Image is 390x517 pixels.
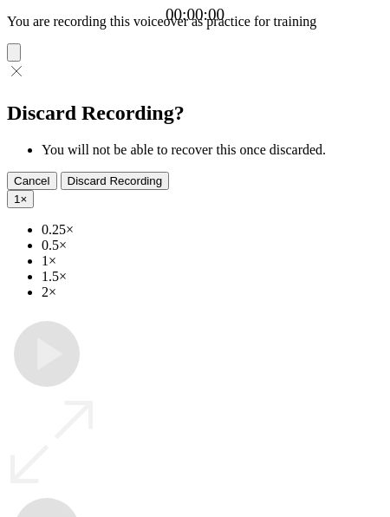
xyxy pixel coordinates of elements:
li: 0.5× [42,238,383,253]
li: You will not be able to recover this once discarded. [42,142,383,158]
span: 1 [14,193,20,206]
li: 1.5× [42,269,383,285]
button: Discard Recording [61,172,170,190]
button: 1× [7,190,34,208]
h2: Discard Recording? [7,101,383,125]
li: 2× [42,285,383,300]
li: 0.25× [42,222,383,238]
p: You are recording this voiceover as practice for training [7,14,383,29]
button: Cancel [7,172,57,190]
a: 00:00:00 [166,5,224,24]
li: 1× [42,253,383,269]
